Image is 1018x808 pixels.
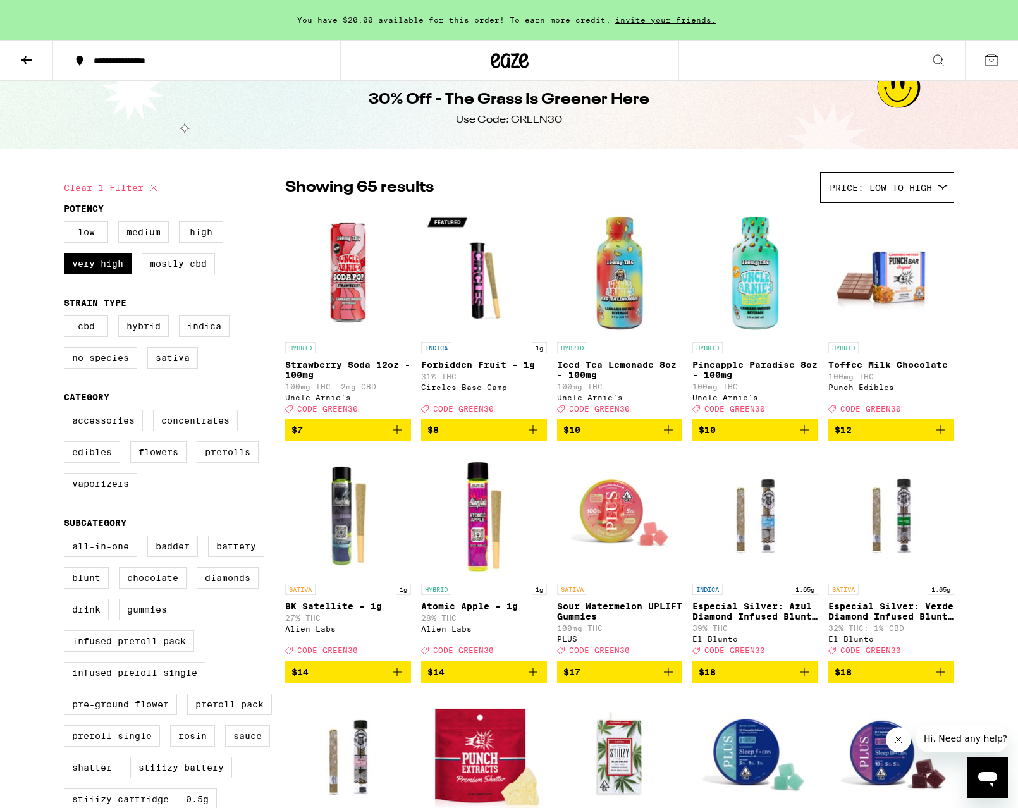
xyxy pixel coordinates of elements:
span: $14 [427,667,445,677]
p: 27% THC [285,614,411,622]
a: Open page for Especial Silver: Azul Diamond Infused Blunt - 1.65g from El Blunto [692,451,818,661]
p: 1g [396,584,411,595]
label: Accessories [64,410,143,431]
p: INDICA [692,584,723,595]
span: CODE GREEN30 [569,405,630,413]
label: Battery [208,536,264,557]
img: PLUS - Sour Watermelon UPLIFT Gummies [557,451,683,577]
button: Add to bag [285,419,411,441]
label: No Species [64,347,137,369]
label: Edibles [64,441,120,463]
label: Low [64,221,108,243]
label: Preroll Pack [187,694,272,715]
span: $12 [835,425,852,435]
span: CODE GREEN30 [433,647,494,655]
p: Atomic Apple - 1g [421,601,547,611]
a: Open page for Toffee Milk Chocolate from Punch Edibles [828,209,954,419]
span: invite your friends. [611,16,721,24]
span: CODE GREEN30 [297,647,358,655]
label: Medium [118,221,169,243]
legend: Potency [64,204,104,214]
p: 28% THC [421,614,547,622]
div: Uncle Arnie's [692,393,818,401]
button: Add to bag [421,661,547,683]
span: $10 [563,425,580,435]
label: Diamonds [197,567,259,589]
iframe: Close message [886,727,911,752]
p: Toffee Milk Chocolate [828,360,954,370]
p: 100mg THC: 2mg CBD [285,383,411,391]
iframe: Button to launch messaging window [967,757,1008,798]
a: Open page for Strawberry Soda 12oz - 100mg from Uncle Arnie's [285,209,411,419]
span: $17 [563,667,580,677]
p: 100mg THC [828,372,954,381]
p: Strawberry Soda 12oz - 100mg [285,360,411,380]
img: Alien Labs - Atomic Apple - 1g [421,451,547,577]
label: Mostly CBD [142,253,215,274]
h1: 30% Off - The Grass Is Greener Here [369,89,649,111]
span: CODE GREEN30 [840,647,901,655]
button: Add to bag [828,661,954,683]
label: Flowers [130,441,187,463]
label: Badder [147,536,198,557]
a: Open page for Especial Silver: Verde Diamond Infused Blunt - 1.65g from El Blunto [828,451,954,661]
p: 32% THC: 1% CBD [828,624,954,632]
span: CODE GREEN30 [704,405,765,413]
a: Open page for BK Satellite - 1g from Alien Labs [285,451,411,661]
label: High [179,221,223,243]
p: Iced Tea Lemonade 8oz - 100mg [557,360,683,380]
label: Vaporizers [64,473,137,494]
label: Preroll Single [64,725,160,747]
p: Pineapple Paradise 8oz - 100mg [692,360,818,380]
div: El Blunto [692,635,818,643]
button: Add to bag [692,661,818,683]
img: Uncle Arnie's - Iced Tea Lemonade 8oz - 100mg [557,209,683,336]
label: Blunt [64,567,109,589]
img: Alien Labs - BK Satellite - 1g [285,451,411,577]
legend: Strain Type [64,298,126,308]
img: Uncle Arnie's - Strawberry Soda 12oz - 100mg [285,209,411,336]
span: Price: Low to High [830,183,932,193]
p: SATIVA [828,584,859,595]
label: Concentrates [153,410,238,431]
label: Shatter [64,757,120,778]
span: CODE GREEN30 [433,405,494,413]
button: Add to bag [828,419,954,441]
p: BK Satellite - 1g [285,601,411,611]
span: $18 [835,667,852,677]
p: 1g [532,584,547,595]
button: Clear 1 filter [64,172,161,204]
label: Hybrid [118,315,169,337]
label: Prerolls [197,441,259,463]
span: CODE GREEN30 [297,405,358,413]
button: Add to bag [285,661,411,683]
p: 1.65g [928,584,954,595]
label: All-In-One [64,536,137,557]
span: $10 [699,425,716,435]
button: Add to bag [421,419,547,441]
a: Open page for Sour Watermelon UPLIFT Gummies from PLUS [557,451,683,661]
p: SATIVA [285,584,316,595]
a: Open page for Atomic Apple - 1g from Alien Labs [421,451,547,661]
div: Use Code: GREEN30 [456,113,562,127]
p: 1.65g [792,584,818,595]
label: Sativa [147,347,198,369]
iframe: Message from company [916,725,1008,752]
span: $18 [699,667,716,677]
button: Add to bag [692,419,818,441]
span: CODE GREEN30 [840,405,901,413]
label: Very High [64,253,132,274]
label: Pre-ground Flower [64,694,177,715]
div: Punch Edibles [828,383,954,391]
span: CODE GREEN30 [704,647,765,655]
p: Especial Silver: Azul Diamond Infused Blunt - 1.65g [692,601,818,621]
span: $14 [291,667,309,677]
div: PLUS [557,635,683,643]
legend: Subcategory [64,518,126,528]
div: Circles Base Camp [421,383,547,391]
span: $8 [427,425,439,435]
img: Uncle Arnie's - Pineapple Paradise 8oz - 100mg [692,209,818,336]
label: Infused Preroll Pack [64,630,194,652]
img: El Blunto - Especial Silver: Verde Diamond Infused Blunt - 1.65g [828,451,954,577]
img: Circles Base Camp - Forbidden Fruit - 1g [421,209,547,336]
